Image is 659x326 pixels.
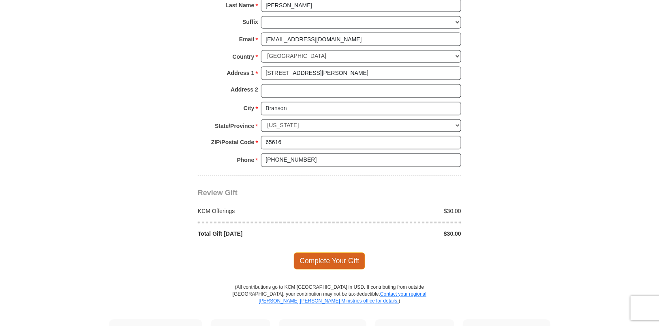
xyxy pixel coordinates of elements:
strong: Phone [237,155,255,166]
span: Complete Your Gift [294,253,366,270]
strong: Address 1 [227,68,255,79]
div: Total Gift [DATE] [194,230,330,238]
strong: City [244,103,254,114]
strong: State/Province [215,121,254,132]
strong: Address 2 [231,84,258,96]
p: (All contributions go to KCM [GEOGRAPHIC_DATA] in USD. If contributing from outside [GEOGRAPHIC_D... [232,284,427,320]
div: $30.00 [329,230,466,238]
span: Review Gift [198,189,237,197]
div: $30.00 [329,207,466,215]
strong: Email [239,34,254,45]
strong: Suffix [242,16,258,28]
strong: Country [233,51,255,63]
div: KCM Offerings [194,207,330,215]
strong: ZIP/Postal Code [211,137,255,148]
